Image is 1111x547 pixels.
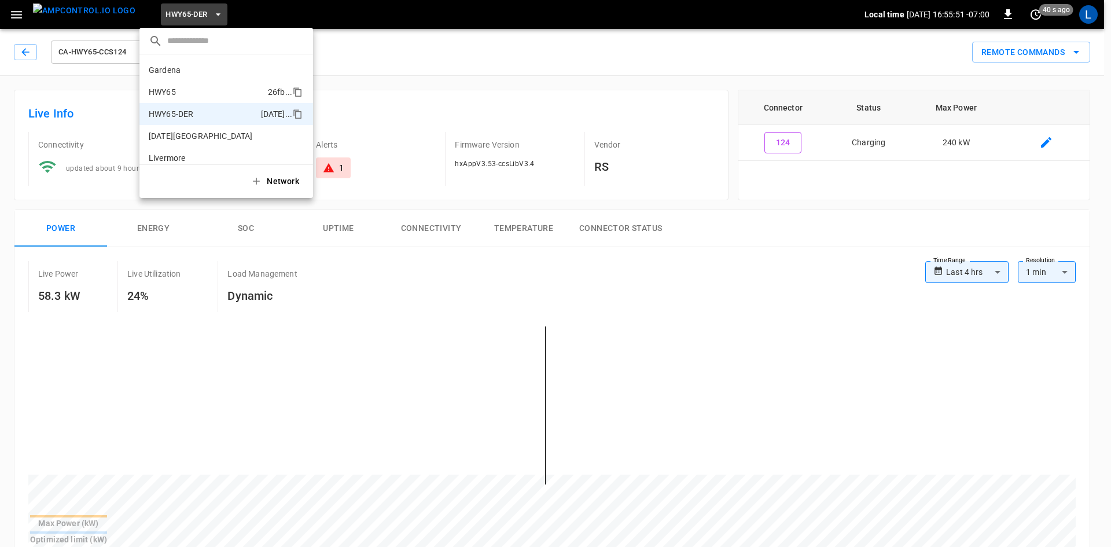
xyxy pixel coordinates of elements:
p: Livermore [149,152,185,164]
div: copy [292,85,304,99]
div: copy [292,107,304,121]
p: Gardena [149,64,181,76]
button: Network [244,170,308,193]
p: HWY65-DER [149,108,193,120]
p: [DATE][GEOGRAPHIC_DATA] [149,130,252,142]
p: HWY65 [149,86,176,98]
